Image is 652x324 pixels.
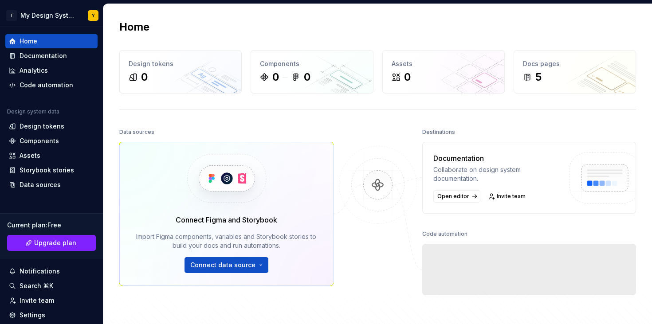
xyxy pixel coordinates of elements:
[20,11,77,20] div: My Design System
[5,293,98,308] a: Invite team
[5,148,98,163] a: Assets
[5,119,98,133] a: Design tokens
[20,51,67,60] div: Documentation
[304,70,310,84] div: 0
[5,63,98,78] a: Analytics
[20,166,74,175] div: Storybook stories
[437,193,469,200] span: Open editor
[433,190,480,203] a: Open editor
[433,165,560,183] div: Collaborate on design system documentation.
[20,137,59,145] div: Components
[5,308,98,322] a: Settings
[422,126,455,138] div: Destinations
[433,153,560,164] div: Documentation
[382,50,505,94] a: Assets0
[129,59,232,68] div: Design tokens
[20,311,45,320] div: Settings
[176,215,277,225] div: Connect Figma and Storybook
[141,70,148,84] div: 0
[20,37,37,46] div: Home
[272,70,279,84] div: 0
[119,50,242,94] a: Design tokens0
[523,59,627,68] div: Docs pages
[251,50,373,94] a: Components00
[20,66,48,75] div: Analytics
[486,190,530,203] a: Invite team
[20,151,40,160] div: Assets
[2,6,101,25] button: TMy Design SystemY
[190,261,255,269] span: Connect data source
[5,34,98,48] a: Home
[422,228,467,240] div: Code automation
[5,49,98,63] a: Documentation
[119,126,154,138] div: Data sources
[5,178,98,192] a: Data sources
[6,10,17,21] div: T
[20,180,61,189] div: Data sources
[404,70,411,84] div: 0
[514,50,636,94] a: Docs pages5
[34,238,76,247] span: Upgrade plan
[20,122,64,131] div: Design tokens
[5,134,98,148] a: Components
[7,235,96,251] a: Upgrade plan
[5,163,98,177] a: Storybook stories
[5,264,98,278] button: Notifications
[20,281,53,290] div: Search ⌘K
[132,232,321,250] div: Import Figma components, variables and Storybook stories to build your docs and run automations.
[20,81,73,90] div: Code automation
[7,221,96,230] div: Current plan : Free
[7,108,59,115] div: Design system data
[119,20,149,34] h2: Home
[5,78,98,92] a: Code automation
[535,70,542,84] div: 5
[20,296,54,305] div: Invite team
[5,279,98,293] button: Search ⌘K
[497,193,526,200] span: Invite team
[185,257,268,273] button: Connect data source
[392,59,495,68] div: Assets
[20,267,60,276] div: Notifications
[92,12,95,19] div: Y
[260,59,364,68] div: Components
